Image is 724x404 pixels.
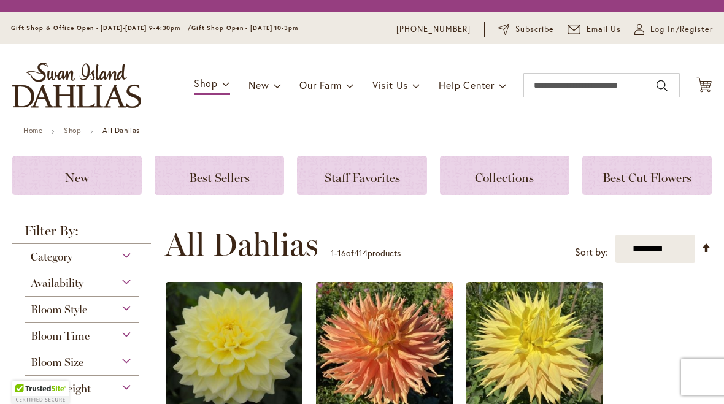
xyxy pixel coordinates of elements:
span: Help Center [439,78,495,91]
span: Email Us [587,23,622,36]
span: New [248,78,269,91]
a: Best Cut Flowers [582,156,712,195]
span: 1 [331,247,334,259]
div: TrustedSite Certified [12,381,69,404]
span: Visit Us [372,78,408,91]
span: Gift Shop & Office Open - [DATE]-[DATE] 9-4:30pm / [11,24,191,32]
a: Best Sellers [155,156,284,195]
a: Email Us [568,23,622,36]
span: Our Farm [299,78,341,91]
a: store logo [12,63,141,108]
span: Bloom Style [31,303,87,316]
a: Collections [440,156,569,195]
span: Best Cut Flowers [603,170,691,185]
strong: All Dahlias [102,126,140,135]
span: Category [31,250,72,264]
a: Log In/Register [634,23,713,36]
span: Shop [194,77,218,90]
a: Home [23,126,42,135]
span: Bloom Size [31,356,83,369]
label: Sort by: [575,241,608,264]
span: Log In/Register [650,23,713,36]
span: Gift Shop Open - [DATE] 10-3pm [191,24,298,32]
span: All Dahlias [165,226,318,263]
span: 16 [337,247,346,259]
strong: Filter By: [12,224,151,244]
span: Bloom Time [31,329,90,343]
span: Staff Favorites [325,170,400,185]
a: [PHONE_NUMBER] [396,23,471,36]
span: Collections [475,170,534,185]
a: Subscribe [498,23,554,36]
span: Availability [31,276,83,290]
a: Staff Favorites [297,156,426,195]
span: New [65,170,89,185]
span: Subscribe [515,23,554,36]
span: 414 [354,247,368,259]
p: - of products [331,243,401,263]
a: Shop [64,126,81,135]
button: Search [657,76,668,96]
a: New [12,156,142,195]
span: Best Sellers [189,170,250,185]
